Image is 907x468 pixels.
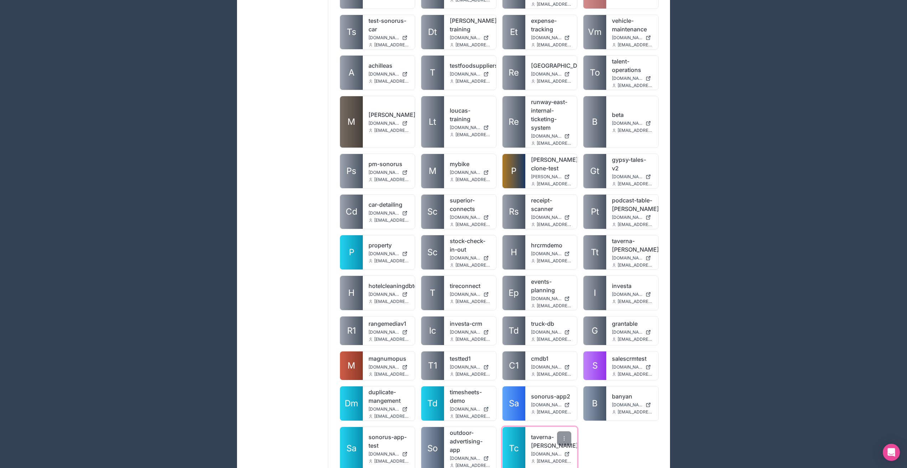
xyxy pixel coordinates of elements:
a: banyan [612,392,653,401]
a: grantable [612,319,653,328]
a: [DOMAIN_NAME] [612,364,653,370]
span: [DOMAIN_NAME] [612,329,643,335]
span: [DOMAIN_NAME] [450,215,480,220]
a: sonorus-app2 [531,392,572,401]
span: [DOMAIN_NAME] [612,364,643,370]
span: [EMAIL_ADDRESS][DOMAIN_NAME] [537,1,572,7]
a: [DOMAIN_NAME] [450,170,490,175]
span: [EMAIL_ADDRESS][DOMAIN_NAME] [374,371,409,377]
span: [DOMAIN_NAME] [450,255,480,261]
span: Pt [591,206,599,217]
a: [DOMAIN_NAME] [531,133,572,139]
span: Lt [429,116,436,128]
a: Sa [503,386,525,421]
a: Sc [421,235,444,269]
a: P [503,154,525,188]
span: [DOMAIN_NAME] [612,120,643,126]
span: [DOMAIN_NAME] [612,35,643,41]
span: [EMAIL_ADDRESS][DOMAIN_NAME] [537,303,572,309]
span: [DOMAIN_NAME] [450,170,480,175]
a: [GEOGRAPHIC_DATA] [531,61,572,70]
span: M [429,165,437,177]
span: Re [509,67,519,78]
span: [EMAIL_ADDRESS][DOMAIN_NAME] [618,371,653,377]
a: Pt [583,195,606,229]
span: [DOMAIN_NAME] [531,364,562,370]
span: [DOMAIN_NAME] [531,35,562,41]
a: timesheets-demo [450,388,490,405]
span: [DOMAIN_NAME] [450,456,480,461]
span: [DOMAIN_NAME][PERSON_NAME] [612,255,643,261]
span: C1 [509,360,519,371]
a: Ts [340,15,363,49]
a: [DOMAIN_NAME] [531,35,572,41]
span: [DOMAIN_NAME] [369,251,399,257]
a: sonorus-app-test [369,433,409,450]
span: [EMAIL_ADDRESS][DOMAIN_NAME] [537,42,572,48]
span: Sa [509,398,519,409]
span: [DOMAIN_NAME] [369,35,399,41]
a: Dm [340,386,363,421]
span: [DOMAIN_NAME] [369,292,399,297]
span: [DOMAIN_NAME] [369,120,399,126]
span: M [347,116,355,128]
a: A [340,56,363,90]
span: [EMAIL_ADDRESS][DOMAIN_NAME] [455,78,490,84]
span: H [511,247,517,258]
a: H [340,276,363,310]
a: [PERSON_NAME][DOMAIN_NAME] [531,174,572,180]
a: P [340,235,363,269]
a: beta [612,110,653,119]
a: [DOMAIN_NAME] [612,329,653,335]
a: [DOMAIN_NAME] [531,402,572,408]
a: [DOMAIN_NAME] [450,255,490,261]
span: T1 [428,360,437,371]
span: [DOMAIN_NAME] [450,364,480,370]
a: B [583,96,606,148]
span: S [592,360,598,371]
a: [DOMAIN_NAME] [369,170,409,175]
span: [EMAIL_ADDRESS][DOMAIN_NAME] [618,128,653,133]
a: [DOMAIN_NAME] [450,406,490,412]
a: H [503,235,525,269]
span: Sa [346,443,356,454]
a: events-planning [531,277,572,294]
a: tireconnect [450,282,490,290]
a: M [340,351,363,380]
a: R1 [340,317,363,345]
span: [DOMAIN_NAME] [612,174,643,180]
span: [EMAIL_ADDRESS][DOMAIN_NAME] [618,83,653,88]
a: cmdb1 [531,354,572,363]
a: [DOMAIN_NAME] [450,35,490,41]
span: G [592,325,598,336]
span: [DOMAIN_NAME][PERSON_NAME] [612,215,643,220]
a: Rs [503,195,525,229]
a: rangemediav1 [369,319,409,328]
a: car-detailing [369,200,409,209]
span: [EMAIL_ADDRESS][DOMAIN_NAME] [537,458,572,464]
a: Gt [583,154,606,188]
a: talent-operations [612,57,653,74]
span: [EMAIL_ADDRESS][DOMAIN_NAME] [374,217,409,223]
a: [DOMAIN_NAME] [450,125,490,130]
a: [PERSON_NAME]-clone-test [531,155,572,173]
a: expense-tracking [531,16,572,34]
a: T [421,56,444,90]
a: pm-sonorus [369,160,409,168]
span: Sc [427,206,438,217]
span: [DOMAIN_NAME] [369,210,399,216]
a: loucas-training [450,106,490,123]
span: P [511,165,516,177]
a: investa-crm [450,319,490,328]
a: Ep [503,276,525,310]
a: G [583,317,606,345]
a: hotelcleaningdbted [369,282,409,290]
span: Dt [428,26,437,38]
span: [EMAIL_ADDRESS][DOMAIN_NAME] [455,42,490,48]
a: [DOMAIN_NAME] [531,251,572,257]
span: Et [510,26,518,38]
span: Re [509,116,519,128]
a: magnumopus [369,354,409,363]
span: Sc [427,247,438,258]
span: [EMAIL_ADDRESS][DOMAIN_NAME] [455,177,490,182]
